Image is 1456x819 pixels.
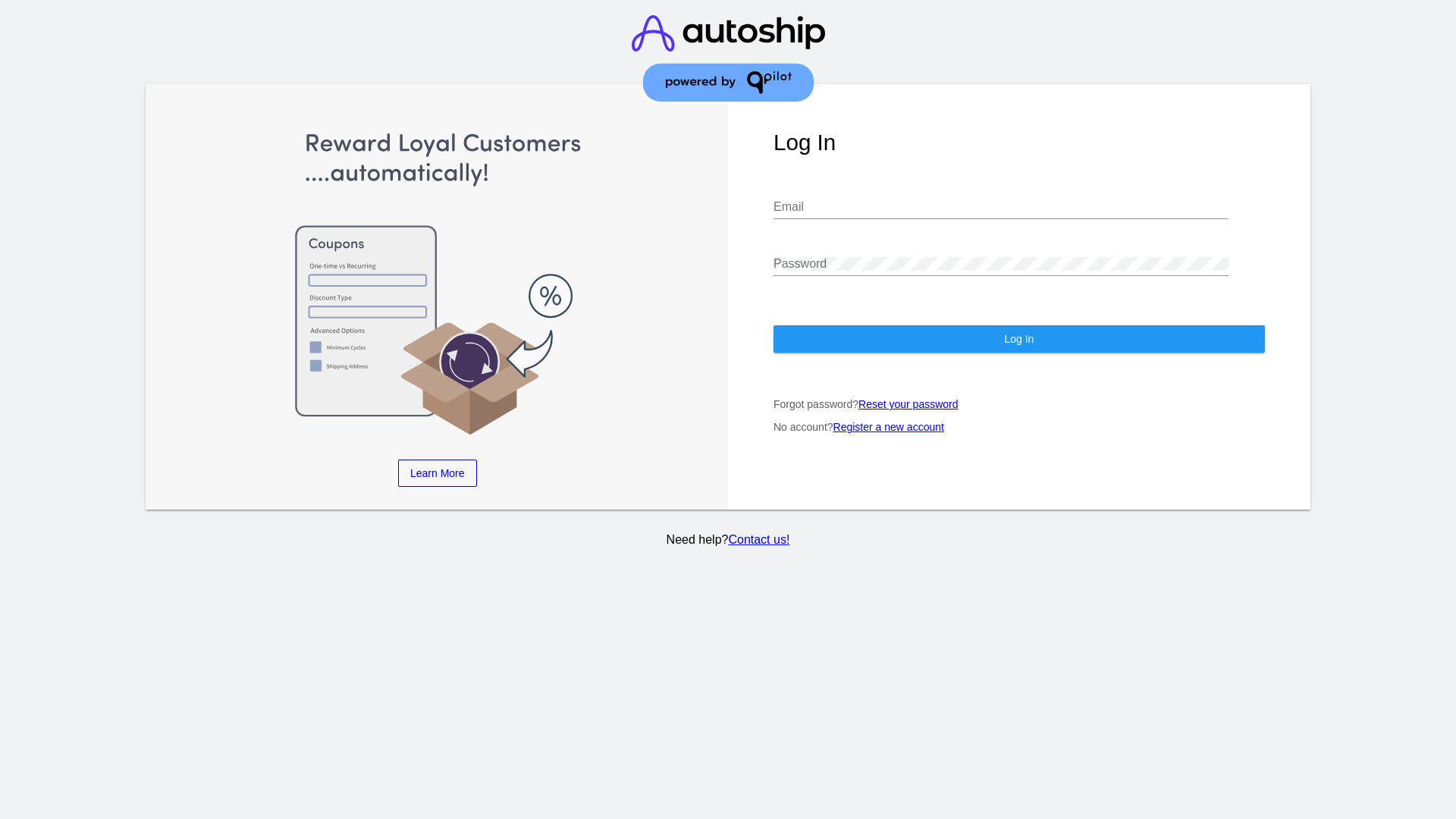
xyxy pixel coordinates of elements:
[192,130,683,437] img: Apply Coupons Automatically to Scheduled Orders with QPilot
[1004,333,1034,345] span: Log In
[773,421,1265,433] p: No account?
[773,398,1265,410] p: Forgot password?
[773,130,1265,155] h1: Log In
[143,533,1313,547] p: Need help?
[773,200,1228,214] input: Email
[410,467,465,479] span: Learn More
[858,398,959,410] a: Reset your password
[728,533,789,546] a: Contact us!
[773,325,1265,353] button: Log In
[398,460,477,487] a: Learn More
[833,421,944,433] a: Register a new account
